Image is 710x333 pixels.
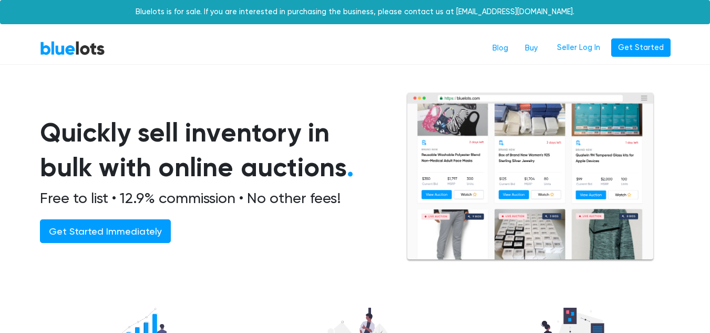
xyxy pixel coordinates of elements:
a: Blog [484,38,517,58]
a: Get Started Immediately [40,219,171,243]
span: . [347,152,354,183]
a: Get Started [611,38,671,57]
h1: Quickly sell inventory in bulk with online auctions [40,115,380,185]
img: browserlots-effe8949e13f0ae0d7b59c7c387d2f9fb811154c3999f57e71a08a1b8b46c466.png [406,92,655,262]
h2: Free to list • 12.9% commission • No other fees! [40,189,380,207]
a: Buy [517,38,546,58]
a: BlueLots [40,41,105,56]
a: Seller Log In [550,38,607,57]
